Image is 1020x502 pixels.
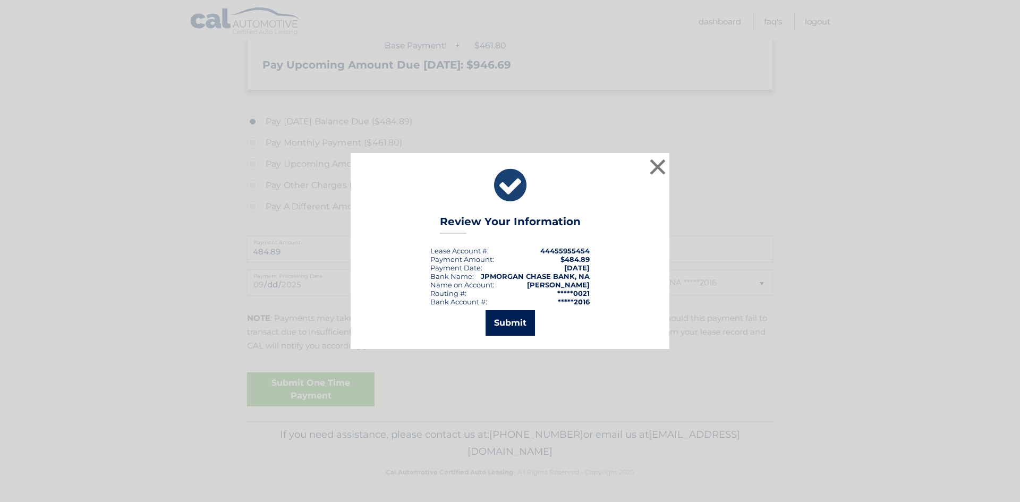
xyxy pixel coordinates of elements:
div: Payment Amount: [430,255,494,263]
div: Bank Name: [430,272,474,280]
span: $484.89 [560,255,590,263]
div: Lease Account #: [430,246,489,255]
span: Payment Date [430,263,481,272]
div: : [430,263,482,272]
strong: JPMORGAN CHASE BANK, NA [481,272,590,280]
div: Name on Account: [430,280,495,289]
strong: 44455955454 [540,246,590,255]
strong: [PERSON_NAME] [527,280,590,289]
div: Bank Account #: [430,297,487,306]
button: Submit [486,310,535,336]
button: × [647,156,668,177]
span: [DATE] [564,263,590,272]
div: Routing #: [430,289,466,297]
h3: Review Your Information [440,215,581,234]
